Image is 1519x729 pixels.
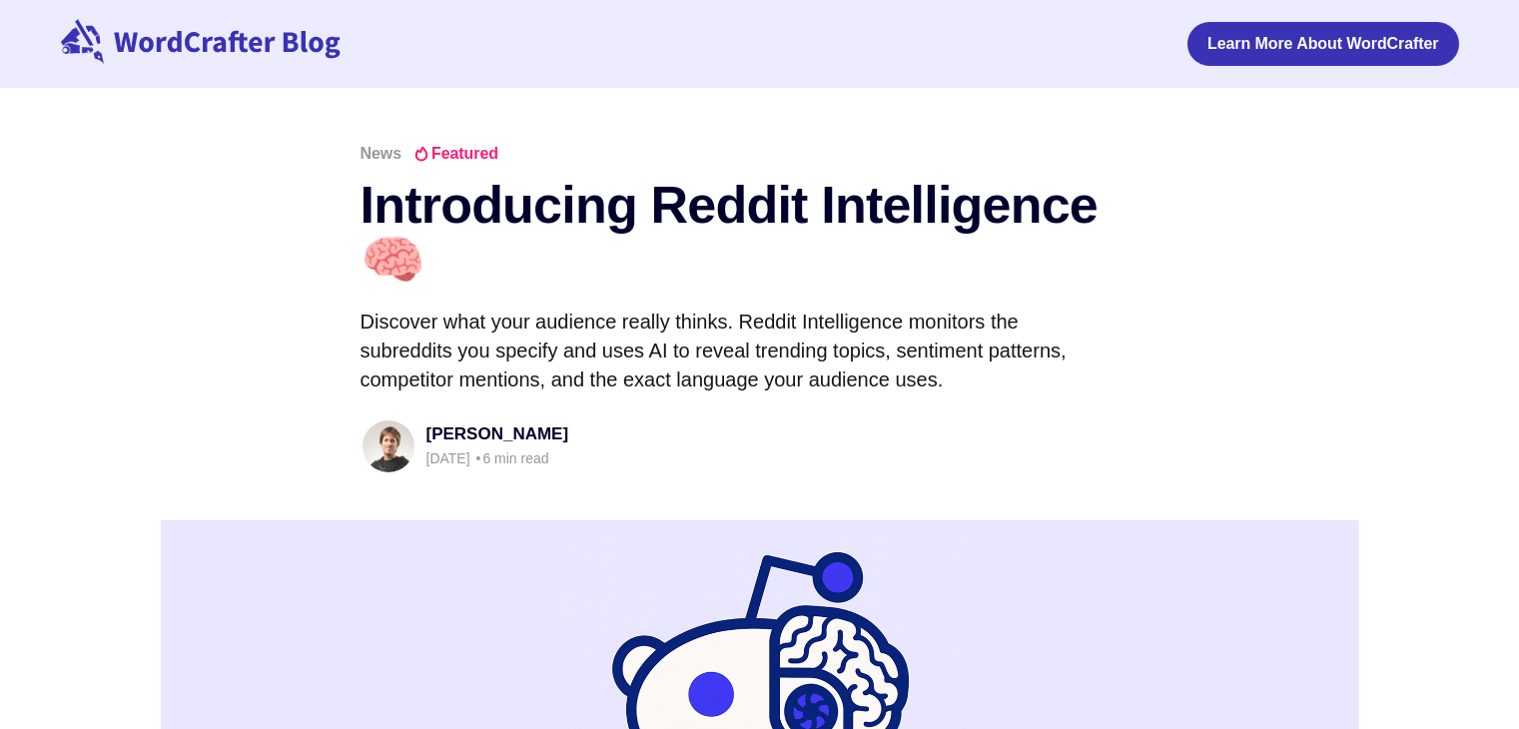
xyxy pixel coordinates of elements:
span: • [475,450,480,467]
a: Learn More About WordCrafter [1187,22,1459,66]
p: Discover what your audience really thinks. Reddit Intelligence monitors the subreddits you specif... [361,308,1080,394]
span: Featured [413,146,498,162]
img: Federico Pascual [363,420,414,472]
span: 6 min read [473,450,548,466]
a: Read more of Federico Pascual [361,418,416,474]
time: [DATE] [426,450,470,466]
a: News [361,145,401,162]
h1: Introducing Reddit Intelligence 🧠 [361,178,1159,287]
a: [PERSON_NAME] [426,424,569,443]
